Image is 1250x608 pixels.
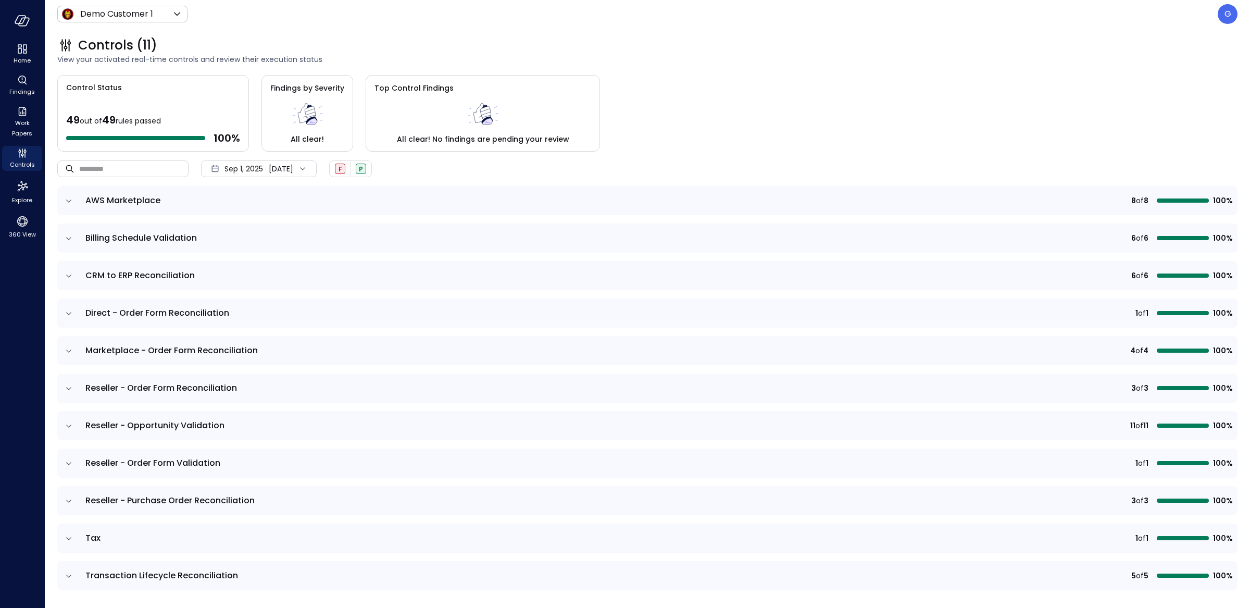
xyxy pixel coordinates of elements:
span: Reseller - Opportunity Validation [85,419,224,431]
span: 49 [66,113,80,127]
button: expand row [64,421,74,431]
span: 6 [1131,270,1136,281]
span: 100% [1213,570,1231,581]
div: Work Papers [2,104,42,140]
span: Transaction Lifecycle Reconciliation [85,569,238,581]
button: expand row [64,383,74,394]
span: All clear! [291,133,324,145]
span: rules passed [116,116,161,126]
span: of [1136,232,1144,244]
img: Icon [61,8,74,20]
span: Sep 1, 2025 [224,163,263,175]
span: F [339,165,342,173]
span: 100% [1213,495,1231,506]
span: 5 [1144,570,1148,581]
span: Tax [85,532,101,544]
span: View your activated real-time controls and review their execution status [57,54,1237,65]
button: expand row [64,196,74,206]
span: Direct - Order Form Reconciliation [85,307,229,319]
span: Controls [10,159,35,170]
span: 100% [1213,420,1231,431]
span: 8 [1131,195,1136,206]
div: Findings [2,73,42,98]
button: expand row [64,346,74,356]
span: Control Status [58,76,122,93]
span: out of [80,116,102,126]
span: of [1135,420,1143,431]
span: All clear! No findings are pending your review [397,133,569,145]
span: CRM to ERP Reconciliation [85,269,195,281]
div: Guy [1218,4,1237,24]
span: 6 [1144,232,1148,244]
span: 4 [1143,345,1148,356]
p: Demo Customer 1 [80,8,153,20]
span: Work Papers [6,118,38,139]
div: Explore [2,177,42,206]
span: 49 [102,113,116,127]
span: 3 [1131,382,1136,394]
span: Findings by Severity [270,83,344,93]
span: Findings [9,86,35,97]
span: of [1135,345,1143,356]
span: 6 [1144,270,1148,281]
span: Reseller - Purchase Order Reconciliation [85,494,255,506]
span: of [1138,457,1146,469]
span: 3 [1131,495,1136,506]
span: of [1136,495,1144,506]
div: Failed [335,164,345,174]
span: Controls (11) [78,37,157,54]
span: 100% [1213,270,1231,281]
div: Passed [356,164,366,174]
button: expand row [64,533,74,544]
span: of [1136,570,1144,581]
div: Controls [2,146,42,171]
button: expand row [64,496,74,506]
span: 100% [1213,457,1231,469]
span: AWS Marketplace [85,194,160,206]
span: 100% [1213,345,1231,356]
button: expand row [64,571,74,581]
span: 11 [1130,420,1135,431]
div: 360 View [2,213,42,241]
span: Reseller - Order Form Validation [85,457,220,469]
span: Billing Schedule Validation [85,232,197,244]
span: 1 [1135,457,1138,469]
span: 3 [1144,382,1148,394]
span: Home [14,55,31,66]
span: of [1138,532,1146,544]
span: 11 [1143,420,1148,431]
p: G [1224,8,1231,20]
span: 5 [1131,570,1136,581]
span: P [359,165,363,173]
span: Explore [12,195,32,205]
div: Home [2,42,42,67]
span: Marketplace - Order Form Reconciliation [85,344,258,356]
span: 100% [1213,307,1231,319]
span: 1 [1146,307,1148,319]
span: 6 [1131,232,1136,244]
span: 100 % [214,131,240,145]
span: of [1136,382,1144,394]
span: 4 [1130,345,1135,356]
button: expand row [64,308,74,319]
button: expand row [64,458,74,469]
span: 8 [1144,195,1148,206]
span: 1 [1135,307,1138,319]
span: 3 [1144,495,1148,506]
button: expand row [64,233,74,244]
span: 1 [1135,532,1138,544]
span: 100% [1213,382,1231,394]
span: 1 [1146,532,1148,544]
span: Top Control Findings [374,83,454,93]
button: expand row [64,271,74,281]
span: 100% [1213,532,1231,544]
span: 100% [1213,232,1231,244]
span: of [1136,270,1144,281]
span: 1 [1146,457,1148,469]
span: of [1138,307,1146,319]
span: Reseller - Order Form Reconciliation [85,382,237,394]
span: 360 View [9,229,36,240]
span: of [1136,195,1144,206]
span: 100% [1213,195,1231,206]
